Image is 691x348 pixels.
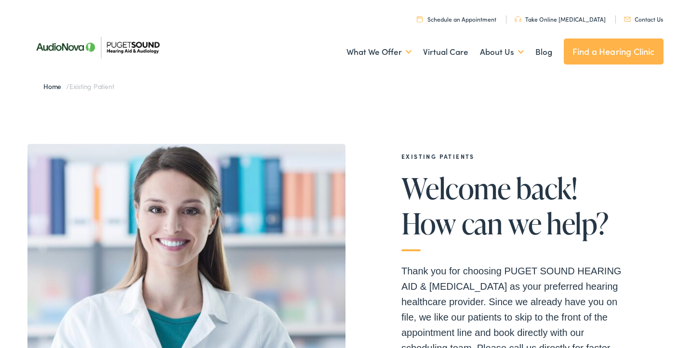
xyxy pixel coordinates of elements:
[69,81,114,91] span: Existing Patient
[462,207,503,239] span: can
[515,15,606,23] a: Take Online [MEDICAL_DATA]
[624,15,663,23] a: Contact Us
[43,81,114,91] span: /
[515,16,521,22] img: utility icon
[516,172,577,204] span: back!
[401,172,511,204] span: Welcome
[535,34,552,70] a: Blog
[401,207,456,239] span: How
[43,81,66,91] a: Home
[480,34,524,70] a: About Us
[423,34,468,70] a: Virtual Care
[508,207,541,239] span: we
[564,39,664,64] a: Find a Hearing Clinic
[417,15,496,23] a: Schedule an Appointment
[546,207,608,239] span: help?
[346,34,412,70] a: What We Offer
[624,17,631,22] img: utility icon
[401,153,633,160] h2: EXISTING PATIENTS
[417,16,423,22] img: utility icon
